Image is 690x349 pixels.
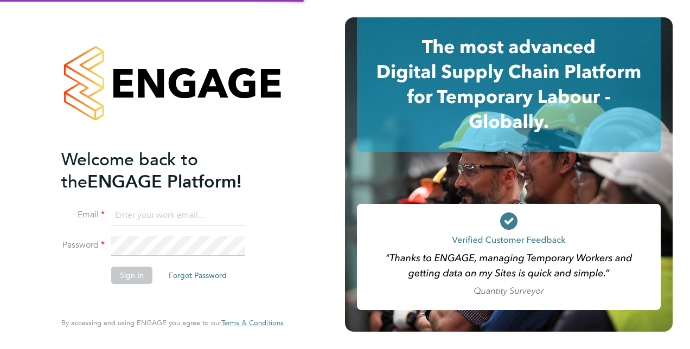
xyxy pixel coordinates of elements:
[61,318,284,327] span: By accessing and using ENGAGE you agree to our
[221,319,284,327] a: Terms & Conditions
[111,267,152,284] button: Sign In
[61,148,273,193] h2: ENGAGE Platform!
[221,318,284,327] span: Terms & Conditions
[61,209,105,221] label: Email
[111,206,245,225] input: Enter your work email...
[61,149,198,192] span: Welcome back to the
[61,240,105,251] label: Password
[160,267,235,284] button: Forgot Password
